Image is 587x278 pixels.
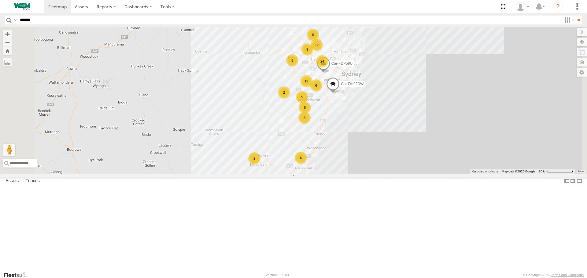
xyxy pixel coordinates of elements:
[551,273,584,277] a: Terms and Conditions
[539,170,547,173] span: 20 km
[6,3,38,10] img: WEMCivilLogo.svg
[311,39,323,51] div: 12
[472,169,498,174] button: Keyboard shortcuts
[266,273,289,277] div: Version: 305.03
[553,2,563,12] i: ?
[3,144,15,156] button: Drag Pegman onto the map to open Street View
[537,169,575,174] button: Map Scale: 20 km per 80 pixels
[310,79,322,92] div: 6
[523,273,584,277] div: © Copyright 2025 -
[286,54,298,67] div: 5
[3,47,12,55] button: Zoom Home
[300,75,312,87] div: 12
[331,62,353,66] span: Car-FDP59U
[564,177,570,186] label: Dock Summary Table to the Left
[307,29,319,41] div: 5
[248,152,260,164] div: 2
[3,30,12,38] button: Zoom in
[278,86,290,99] div: 2
[13,16,18,24] label: Search Query
[3,38,12,47] button: Zoom out
[296,91,308,103] div: 5
[578,170,584,172] a: Terms
[2,177,22,186] label: Assets
[576,177,582,186] label: Hide Summary Table
[3,272,31,278] a: Visit our Website
[502,170,535,173] span: Map data ©2025 Google
[3,58,12,67] label: Measure
[299,101,311,114] div: 8
[298,112,311,124] div: 3
[295,152,307,164] div: 6
[341,82,364,86] span: Car-DH93DW
[562,16,575,24] label: Search Filter Options
[577,68,587,77] label: Map Settings
[301,43,313,56] div: 9
[514,2,531,11] div: Kevin Webb
[22,177,43,186] label: Fences
[316,55,328,67] div: 24
[570,177,576,186] label: Dock Summary Table to the Right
